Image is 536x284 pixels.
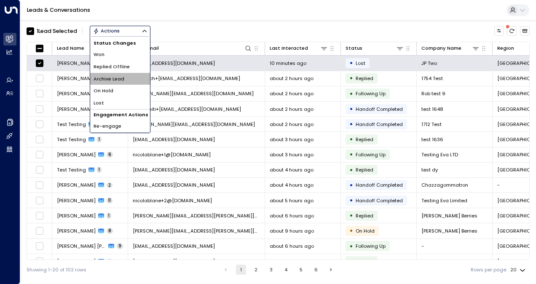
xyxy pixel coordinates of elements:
div: Region [497,44,514,52]
span: Nicola Merryman [57,197,96,204]
span: test 1636 [421,136,443,143]
span: Replied [356,258,373,265]
span: Testing Eva LTD [421,151,458,158]
span: Lost [94,99,104,107]
span: Won [94,51,105,58]
span: Toggle select row [35,196,44,205]
span: test 1648 [421,106,443,113]
span: about 3 hours ago [270,136,314,143]
div: Lead Email [133,44,252,52]
span: Toggle select row [35,59,44,67]
div: • [349,149,353,160]
span: Toggle select all [35,44,44,53]
span: Testing Eva Limited [421,197,467,204]
div: • [349,225,353,236]
span: Nicola Merry [57,151,96,158]
div: • [349,195,353,206]
span: Toggle select row [35,257,44,265]
span: Toggle select row [35,135,44,144]
div: Status [346,44,362,52]
span: about 2 hours ago [270,121,314,128]
span: Danny Babington [57,228,96,234]
button: Go to page 4 [281,265,291,275]
div: • [349,134,353,145]
span: Arndt Schmidt [57,243,106,249]
span: Lost [356,60,365,67]
span: charlilucy@aol.com [133,182,215,188]
span: ranjitsalesai+10@gmail.com [133,136,215,143]
span: ranjit.uniti+1648@outlook.com [133,106,241,113]
div: • [349,57,353,69]
span: Toggle select row [35,74,44,83]
a: Leads & Conversations [27,6,90,13]
span: There are new threads available. Refresh the grid to view the latest updates. [507,26,517,36]
span: Tegan Ellis [57,258,96,265]
span: about 6 hours ago [270,243,314,249]
span: about 4 hours ago [270,166,314,173]
button: Actions [90,26,150,36]
h1: Engagement Actions [90,110,150,120]
span: Ranjit Brainch [57,75,96,82]
span: Replied [356,75,373,82]
span: 8 [107,228,113,234]
span: Archive Lead [94,75,124,83]
span: JP Two [421,60,437,67]
span: Toggle select row [35,181,44,189]
div: Last Interacted [270,44,328,52]
button: Customize [494,26,504,36]
span: Toggle select row [35,89,44,98]
span: Toggle select row [35,166,44,174]
div: • [349,72,353,84]
span: about 5 hours ago [270,197,314,204]
div: • [349,164,353,176]
span: Babington's Berries [421,212,477,219]
span: Test Testing [57,166,86,173]
span: about 6 hours ago [270,212,314,219]
button: Archived Leads [520,26,530,36]
span: Following Up [356,90,386,97]
span: 1 [107,213,111,219]
button: Go to next page [326,265,336,275]
span: nicolablane+2@hotmail.com [133,197,212,204]
div: Status [346,44,404,52]
span: about 2 hours ago [270,90,314,97]
span: Babington's Berries [421,228,477,234]
span: Following Up [356,243,386,249]
span: danny.babington@yahoo.com [133,228,260,234]
span: On Hold [94,87,113,94]
button: Go to page 6 [311,265,321,275]
span: nicolablane+1@hotmail.com [133,151,211,158]
span: On Hold [356,228,375,234]
td: - [417,239,493,254]
span: 2 [107,259,113,265]
span: Following Up [356,151,386,158]
span: Replied [356,212,373,219]
span: Handoff Completed [356,106,403,113]
span: 1712 Test [421,121,442,128]
span: teganellis00@gmail.com [133,258,215,265]
span: danny.babington@yahoo.com [133,212,260,219]
span: Re-engage [94,123,121,130]
span: 9 [117,243,123,249]
span: ranjit.test.one+1712@gmail.com [133,121,255,128]
td: - [417,254,493,269]
div: Lead Name [57,44,84,52]
label: Rows per page: [471,266,507,273]
div: Company Name [421,44,461,52]
span: 2 [107,182,113,188]
button: Go to page 3 [266,265,276,275]
span: jamespinnerbbr@gmail.com [133,60,215,67]
div: Lead Name [57,44,115,52]
span: 10 minutes ago [270,60,306,67]
span: Danny Babington [57,212,96,219]
span: Replied Offline [94,63,130,70]
span: Rob test 9 [421,90,445,97]
div: Button group with a nested menu [90,26,150,36]
button: Go to page 2 [251,265,261,275]
span: Toggle select row [35,150,44,159]
span: Replied [356,136,373,143]
div: • [349,256,353,267]
span: schmidtarndt1993@googlemail.com [133,243,215,249]
span: Toggle select row [35,212,44,220]
div: Company Name [421,44,480,52]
